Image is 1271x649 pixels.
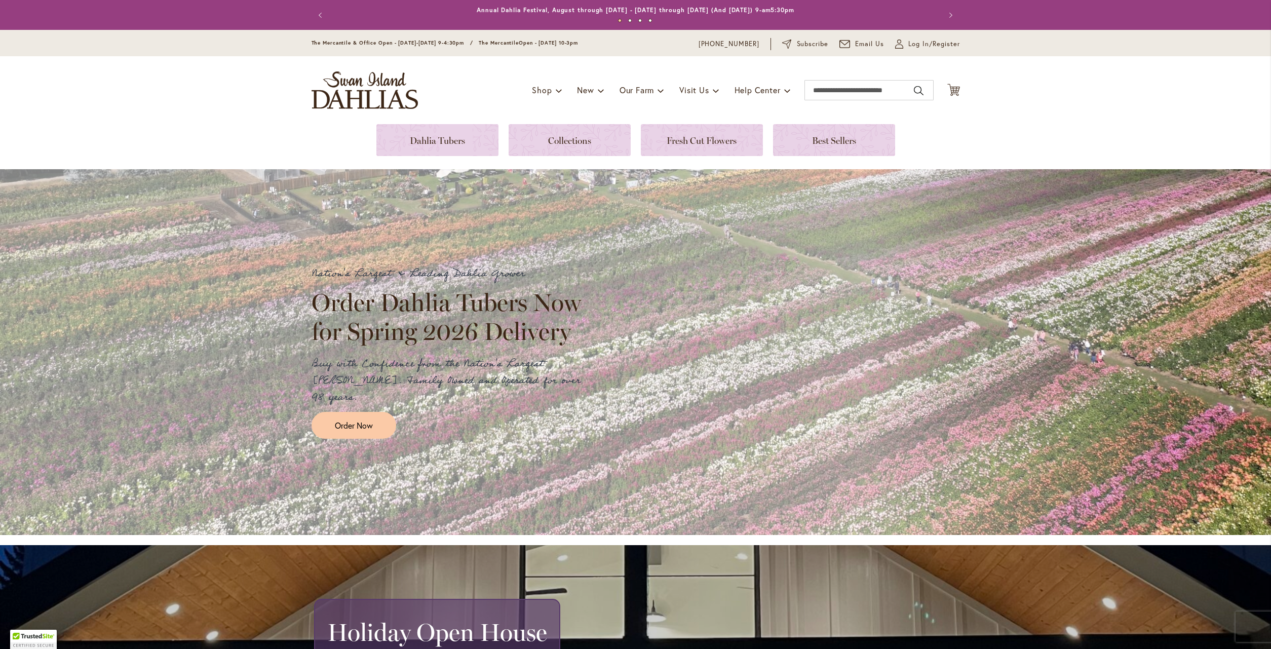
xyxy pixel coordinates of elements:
a: Log In/Register [895,39,960,49]
span: Order Now [335,419,373,431]
span: Help Center [735,85,781,95]
span: The Mercantile & Office Open - [DATE]-[DATE] 9-4:30pm / The Mercantile [312,40,519,46]
span: Email Us [855,39,884,49]
p: Nation's Largest & Leading Dahlia Grower [312,265,590,282]
button: 1 of 4 [618,19,622,22]
h2: Holiday Open House [327,618,547,646]
a: Email Us [839,39,884,49]
button: Next [940,5,960,25]
p: Buy with Confidence from the Nation's Largest [PERSON_NAME]. Family Owned and Operated for over 9... [312,356,590,406]
a: Annual Dahlia Festival, August through [DATE] - [DATE] through [DATE] (And [DATE]) 9-am5:30pm [477,6,794,14]
button: 4 of 4 [648,19,652,22]
span: Open - [DATE] 10-3pm [519,40,578,46]
a: [PHONE_NUMBER] [699,39,760,49]
span: Shop [532,85,552,95]
button: Previous [312,5,332,25]
a: store logo [312,71,418,109]
h2: Order Dahlia Tubers Now for Spring 2026 Delivery [312,288,590,345]
a: Subscribe [782,39,828,49]
span: Visit Us [679,85,709,95]
span: Subscribe [797,39,829,49]
button: 3 of 4 [638,19,642,22]
span: New [577,85,594,95]
span: Our Farm [620,85,654,95]
a: Order Now [312,412,396,439]
button: 2 of 4 [628,19,632,22]
span: Log In/Register [908,39,960,49]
